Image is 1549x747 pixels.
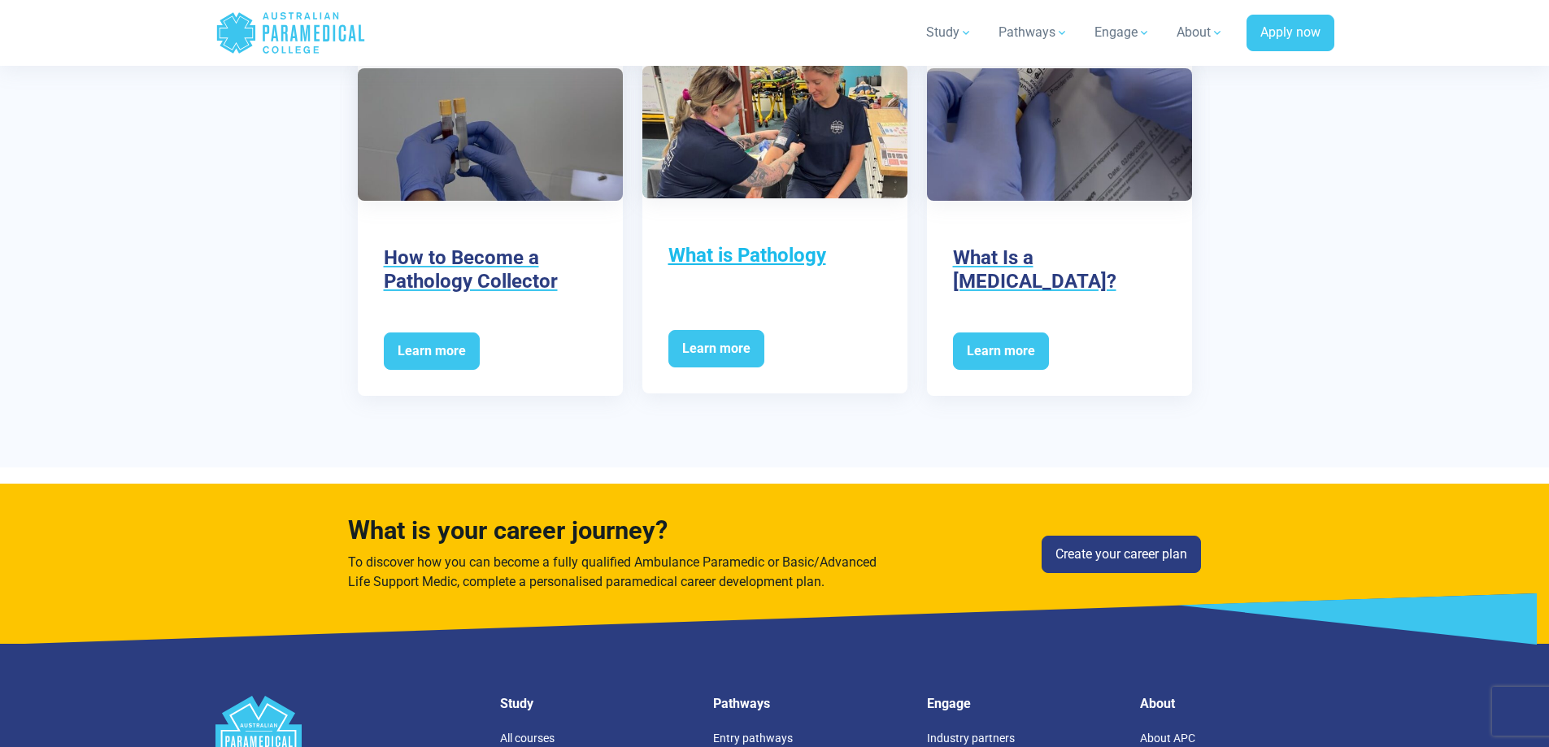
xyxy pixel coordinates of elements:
[384,246,597,293] h3: How to Become a Pathology Collector
[1247,15,1334,52] a: Apply now
[989,10,1078,55] a: Pathways
[1167,10,1234,55] a: About
[668,330,764,367] span: Learn more
[215,7,366,59] a: Australian Paramedical College
[1085,10,1160,55] a: Engage
[642,46,907,393] a: What is Pathology Learn more
[668,244,881,267] h3: What is Pathology
[916,10,982,55] a: Study
[927,68,1192,201] img: What Is a Phlebotomist?
[927,696,1121,711] h5: Engage
[1042,536,1201,573] a: Create your career plan
[953,246,1166,293] h3: What Is a [MEDICAL_DATA]?
[500,732,555,745] a: All courses
[713,732,793,745] a: Entry pathways
[927,49,1192,395] a: What Is a [MEDICAL_DATA]? Learn more
[348,554,877,589] span: To discover how you can become a fully qualified Ambulance Paramedic or Basic/Advanced Life Suppo...
[953,332,1049,370] span: Learn more
[713,696,907,711] h5: Pathways
[348,516,883,546] h4: What is your career journey?
[642,66,907,198] img: What is Pathology
[358,68,623,201] img: How to Become a Pathology Collector
[1140,696,1334,711] h5: About
[927,732,1015,745] a: Industry partners
[384,332,480,370] span: Learn more
[358,49,623,395] a: How to Become a Pathology Collector Learn more
[500,696,694,711] h5: Study
[1140,732,1195,745] a: About APC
